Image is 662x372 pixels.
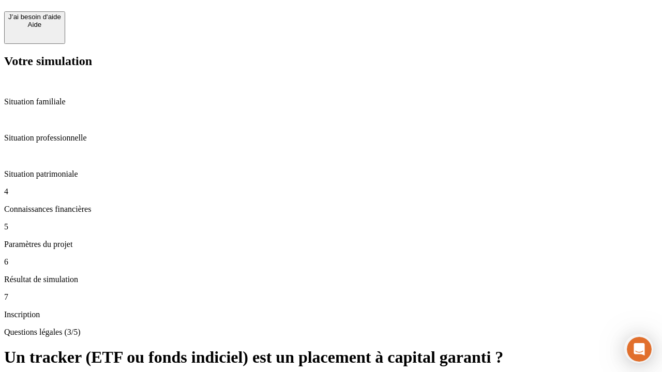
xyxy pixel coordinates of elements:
[4,328,658,337] p: Questions légales (3/5)
[4,169,658,179] p: Situation patrimoniale
[4,97,658,106] p: Situation familiale
[627,337,652,362] iframe: Intercom live chat
[4,275,658,284] p: Résultat de simulation
[4,54,658,68] h2: Votre simulation
[4,205,658,214] p: Connaissances financières
[4,133,658,143] p: Situation professionnelle
[8,13,61,21] div: J’ai besoin d'aide
[4,292,658,302] p: 7
[4,240,658,249] p: Paramètres du projet
[4,257,658,267] p: 6
[4,348,658,367] h1: Un tracker (ETF ou fonds indiciel) est un placement à capital garanti ?
[8,21,61,28] div: Aide
[624,334,653,363] iframe: Intercom live chat discovery launcher
[4,187,658,196] p: 4
[4,310,658,319] p: Inscription
[4,11,65,44] button: J’ai besoin d'aideAide
[4,222,658,231] p: 5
